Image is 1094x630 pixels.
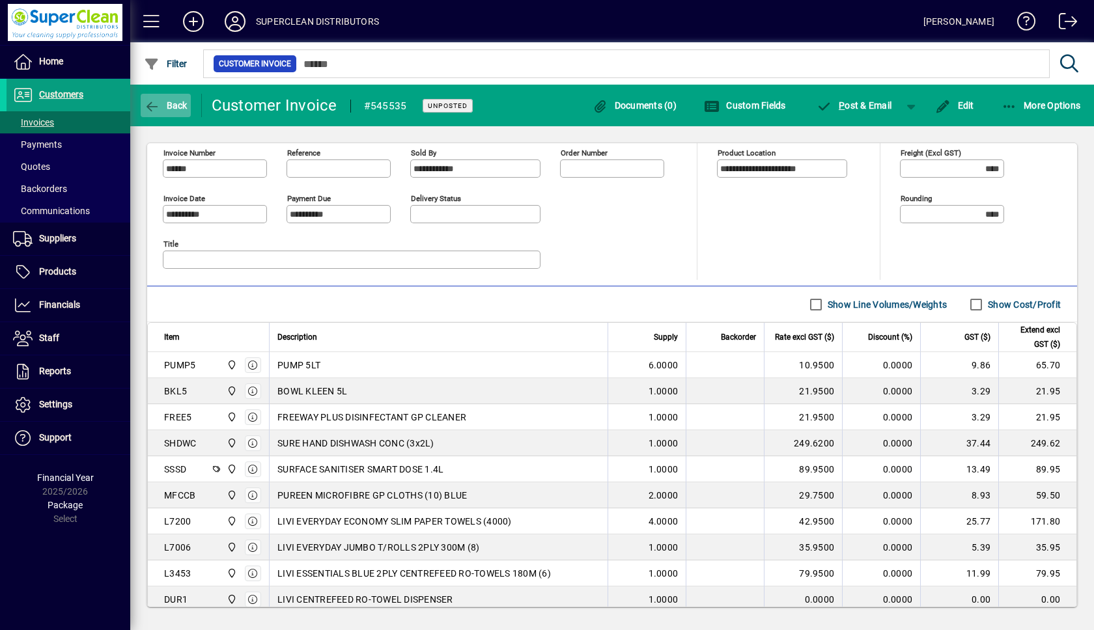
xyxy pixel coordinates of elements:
div: 42.9500 [772,515,834,528]
td: 59.50 [998,482,1076,508]
span: Discount (%) [868,330,912,344]
span: Superclean Distributors [223,540,238,555]
span: 4.0000 [649,515,679,528]
span: PUMP 5LT [277,359,320,372]
span: Description [277,330,317,344]
a: Backorders [7,178,130,200]
span: Customers [39,89,83,100]
td: 0.0000 [842,586,920,612]
td: 0.0000 [842,456,920,482]
div: SUPERCLEAN DISTRIBUTORS [256,11,379,32]
td: 65.70 [998,352,1076,378]
mat-label: Product location [718,148,776,157]
span: 2.0000 [649,489,679,502]
a: Settings [7,389,130,421]
mat-label: Invoice date [163,194,205,203]
span: More Options [1002,100,1081,111]
a: Financials [7,289,130,322]
button: Profile [214,10,256,33]
span: Superclean Distributors [223,436,238,450]
span: Edit [935,100,974,111]
span: LIVI CENTREFEED RO-TOWEL DISPENSER [277,593,453,606]
td: 21.95 [998,404,1076,430]
span: Superclean Distributors [223,358,238,372]
td: 0.0000 [842,352,920,378]
td: 3.29 [920,404,998,430]
a: Staff [7,322,130,355]
div: [PERSON_NAME] [923,11,994,32]
div: 0.0000 [772,593,834,606]
span: Invoices [13,117,54,128]
span: Financials [39,299,80,310]
mat-label: Rounding [901,194,932,203]
span: Superclean Distributors [223,410,238,424]
mat-label: Title [163,240,178,249]
div: SHDWC [164,437,196,450]
span: Extend excl GST ($) [1007,323,1060,351]
mat-label: Sold by [411,148,436,157]
td: 0.0000 [842,560,920,586]
div: 21.9500 [772,411,834,424]
span: Home [39,56,63,66]
span: Settings [39,399,72,409]
td: 3.29 [920,378,998,404]
div: 21.9500 [772,385,834,398]
span: Package [48,500,83,510]
mat-label: Invoice number [163,148,216,157]
app-page-header-button: Back [130,94,202,117]
span: Filter [144,59,188,69]
td: 35.95 [998,534,1076,560]
span: Superclean Distributors [223,514,238,528]
span: Superclean Distributors [223,384,238,398]
span: Financial Year [37,472,94,483]
div: PUMP5 [164,359,195,372]
mat-label: Order number [561,148,608,157]
span: Superclean Distributors [223,462,238,476]
div: L7006 [164,541,191,554]
span: SURFACE SANITISER SMART DOSE 1.4L [277,463,443,476]
span: FREEWAY PLUS DISINFECTANT GP CLEANER [277,411,466,424]
span: Quotes [13,161,50,172]
label: Show Cost/Profit [985,298,1061,311]
a: Knowledge Base [1007,3,1036,45]
span: 1.0000 [649,541,679,554]
div: BKL5 [164,385,187,398]
span: Payments [13,139,62,150]
td: 9.86 [920,352,998,378]
span: 1.0000 [649,567,679,580]
button: Documents (0) [589,94,680,117]
td: 8.93 [920,482,998,508]
td: 79.95 [998,560,1076,586]
td: 0.0000 [842,482,920,508]
td: 0.0000 [842,378,920,404]
td: 0.00 [920,586,998,612]
td: 89.95 [998,456,1076,482]
button: Filter [141,52,191,75]
span: Superclean Distributors [223,488,238,502]
td: 0.0000 [842,430,920,456]
div: 35.9500 [772,541,834,554]
a: Support [7,422,130,454]
span: SURE HAND DISHWASH CONC (3x2L) [277,437,434,450]
span: LIVI EVERYDAY JUMBO T/ROLLS 2PLY 300M (8) [277,541,479,554]
span: 6.0000 [649,359,679,372]
span: P [839,100,845,111]
a: Invoices [7,111,130,133]
div: 249.6200 [772,437,834,450]
td: 21.95 [998,378,1076,404]
td: 13.49 [920,456,998,482]
div: MFCCB [164,489,195,502]
span: Reports [39,366,71,376]
button: Add [173,10,214,33]
span: 1.0000 [649,463,679,476]
span: GST ($) [964,330,990,344]
span: Superclean Distributors [223,592,238,607]
mat-label: Delivery status [411,194,461,203]
div: DUR1 [164,593,188,606]
span: Backorders [13,184,67,194]
div: L3453 [164,567,191,580]
td: 0.0000 [842,404,920,430]
span: 1.0000 [649,437,679,450]
div: FREE5 [164,411,191,424]
span: Suppliers [39,233,76,243]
